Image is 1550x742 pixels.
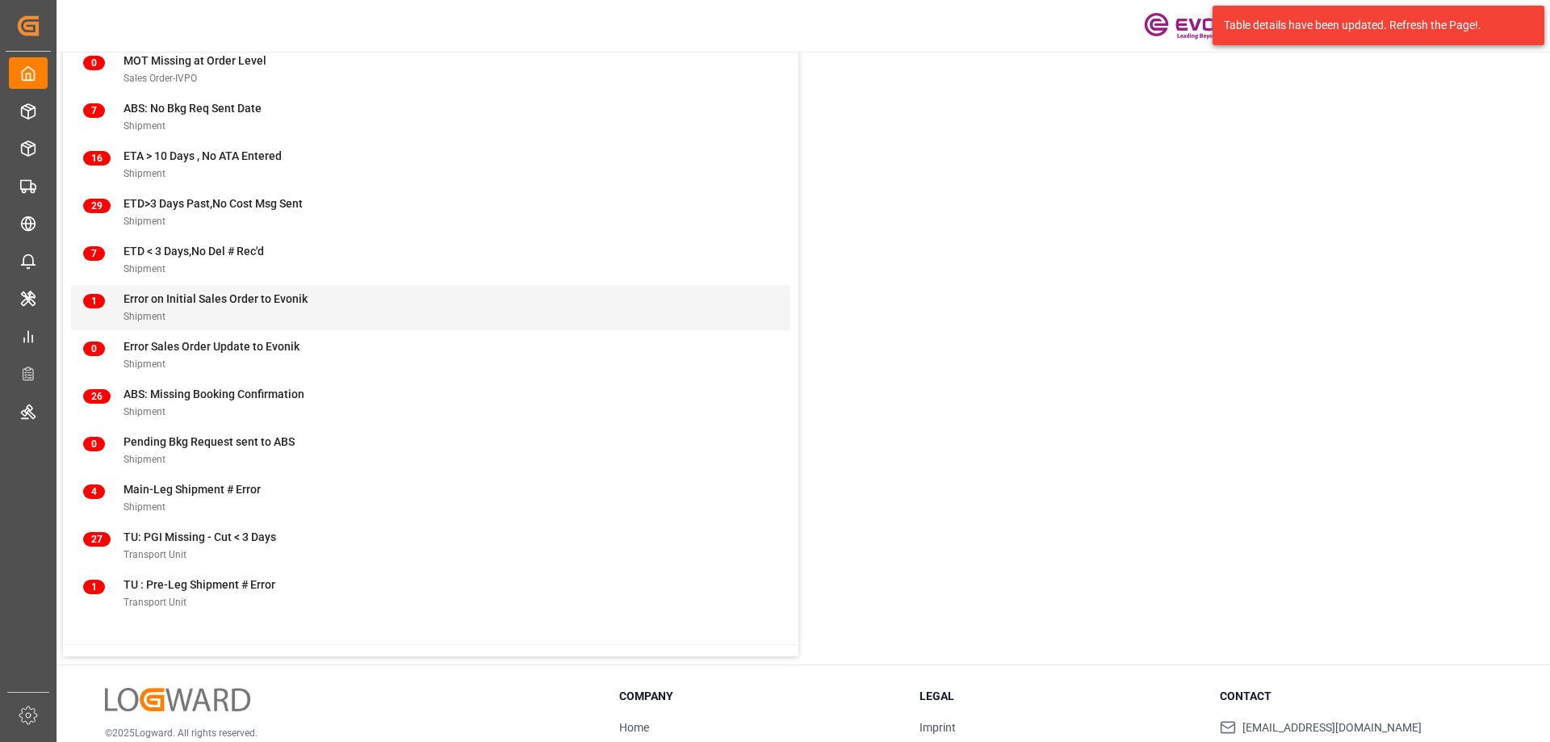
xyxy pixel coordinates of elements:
[124,358,165,370] span: Shipment
[83,529,778,563] a: 27TU: PGI Missing - Cut < 3 DaysTransport Unit
[105,688,250,711] img: Logward Logo
[124,435,295,448] span: Pending Bkg Request sent to ABS
[124,454,165,465] span: Shipment
[83,484,105,499] span: 4
[124,54,266,67] span: MOT Missing at Order Level
[124,406,165,417] span: Shipment
[83,243,778,277] a: 7ETD < 3 Days,No Del # Rec'dShipment
[124,102,262,115] span: ABS: No Bkg Req Sent Date
[83,580,105,594] span: 1
[124,388,304,400] span: ABS: Missing Booking Confirmation
[83,437,105,451] span: 0
[619,721,649,734] a: Home
[124,149,282,162] span: ETA > 10 Days , No ATA Entered
[124,483,261,496] span: Main-Leg Shipment # Error
[124,216,165,227] span: Shipment
[83,386,778,420] a: 26ABS: Missing Booking ConfirmationShipment
[1224,17,1521,34] div: Table details have been updated. Refresh the Page!.
[124,292,308,305] span: Error on Initial Sales Order to Evonik
[83,103,105,118] span: 7
[83,148,778,182] a: 16ETA > 10 Days , No ATA EnteredShipment
[83,294,105,308] span: 1
[124,530,276,543] span: TU: PGI Missing - Cut < 3 Days
[920,688,1200,705] h3: Legal
[83,576,778,610] a: 1TU : Pre-Leg Shipment # ErrorTransport Unit
[105,726,580,740] p: © 2025 Logward. All rights reserved.
[83,195,778,229] a: 29ETD>3 Days Past,No Cost Msg SentShipment
[83,246,105,261] span: 7
[124,340,300,353] span: Error Sales Order Update to Evonik
[124,197,303,210] span: ETD>3 Days Past,No Cost Msg Sent
[124,263,165,275] span: Shipment
[83,389,111,404] span: 26
[920,721,956,734] a: Imprint
[83,56,105,70] span: 0
[124,311,165,322] span: Shipment
[83,199,111,213] span: 29
[124,549,186,560] span: Transport Unit
[619,688,899,705] h3: Company
[83,434,778,467] a: 0Pending Bkg Request sent to ABSShipment
[124,120,165,132] span: Shipment
[124,597,186,608] span: Transport Unit
[83,52,778,86] a: 0MOT Missing at Order LevelSales Order-IVPO
[124,168,165,179] span: Shipment
[83,342,105,356] span: 0
[83,532,111,547] span: 27
[124,501,165,513] span: Shipment
[1220,688,1500,705] h3: Contact
[83,100,778,134] a: 7ABS: No Bkg Req Sent DateShipment
[124,73,197,84] span: Sales Order-IVPO
[1242,719,1422,736] span: [EMAIL_ADDRESS][DOMAIN_NAME]
[1144,12,1249,40] img: Evonik-brand-mark-Deep-Purple-RGB.jpeg_1700498283.jpeg
[83,291,778,325] a: 1Error on Initial Sales Order to EvonikShipment
[83,481,778,515] a: 4Main-Leg Shipment # ErrorShipment
[124,578,275,591] span: TU : Pre-Leg Shipment # Error
[124,245,264,258] span: ETD < 3 Days,No Del # Rec'd
[83,338,778,372] a: 0Error Sales Order Update to EvonikShipment
[83,151,111,166] span: 16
